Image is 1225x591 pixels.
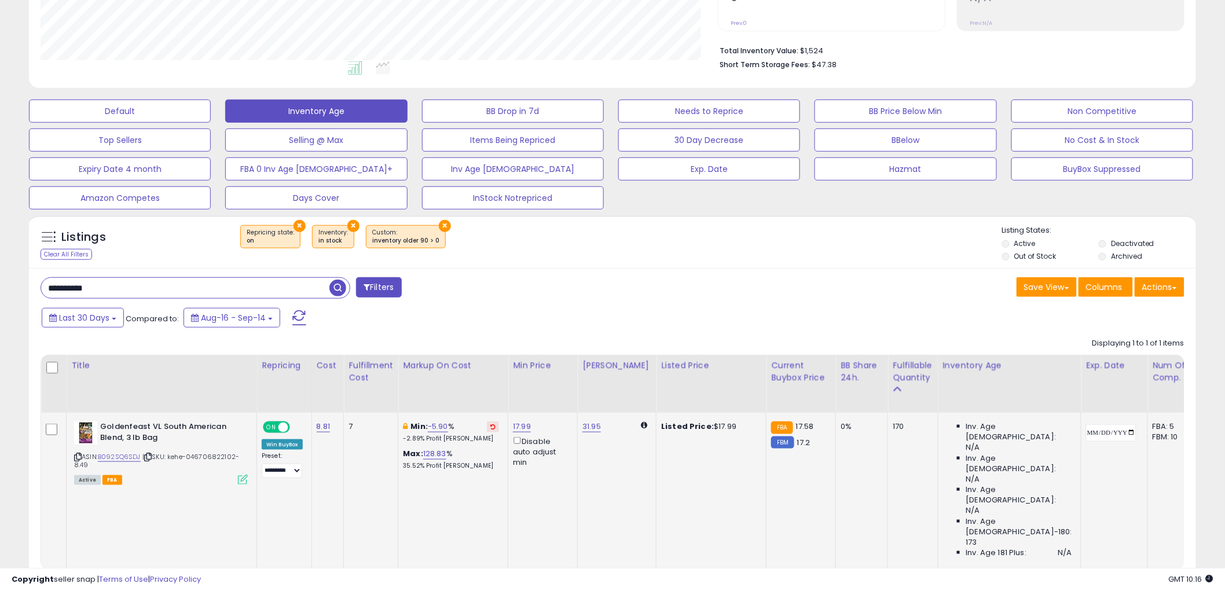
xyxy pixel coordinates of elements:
button: Aug-16 - Sep-14 [184,308,280,328]
span: Custom: [372,228,439,245]
span: Inv. Age [DEMOGRAPHIC_DATA]-180: [966,516,1072,537]
div: Inventory Age [943,359,1076,372]
span: All listings currently available for purchase on Amazon [74,475,101,485]
span: Inv. Age [DEMOGRAPHIC_DATA]: [966,421,1072,442]
div: Preset: [262,452,303,478]
span: 17.2 [797,437,810,448]
span: OFF [288,423,307,432]
span: $47.38 [812,59,837,70]
span: ON [264,423,278,432]
div: Displaying 1 to 1 of 1 items [1092,338,1184,349]
div: Markup on Cost [403,359,503,372]
small: Prev: 0 [731,20,747,27]
div: on [247,237,294,245]
div: 0% [841,421,879,432]
button: × [439,220,451,232]
span: 173 [966,537,977,548]
span: Compared to: [126,313,179,324]
button: BB Drop in 7d [422,100,604,123]
div: 170 [893,421,929,432]
div: in stock [318,237,348,245]
span: Repricing state : [247,228,294,245]
span: 2025-10-15 10:16 GMT [1169,574,1213,585]
small: FBA [771,421,793,434]
a: 17.99 [513,421,531,432]
b: Goldenfeast VL South American Blend, 3 lb Bag [100,421,241,446]
div: 7 [349,421,389,432]
button: BB Price Below Min [815,100,996,123]
button: Items Being Repriced [422,129,604,152]
button: Needs to Reprice [618,100,800,123]
a: 8.81 [317,421,331,432]
a: 128.83 [423,448,446,460]
a: Privacy Policy [150,574,201,585]
button: Inv Age [DEMOGRAPHIC_DATA] [422,157,604,181]
span: Last 30 Days [59,312,109,324]
div: FBA: 5 [1153,421,1191,432]
th: CSV column name: cust_attr_2_Exp. Date [1081,355,1148,413]
button: × [294,220,306,232]
button: InStock Notrepriced [422,186,604,210]
button: Last 30 Days [42,308,124,328]
b: Short Term Storage Fees: [720,60,810,69]
p: Listing States: [1002,225,1196,236]
span: Inv. Age [DEMOGRAPHIC_DATA]: [966,484,1072,505]
button: Non Competitive [1011,100,1193,123]
button: BuyBox Suppressed [1011,157,1193,181]
h5: Listings [61,229,106,245]
span: N/A [966,505,980,516]
div: ASIN: [74,421,248,483]
button: Filters [356,277,401,298]
span: Columns [1086,281,1123,293]
button: Top Sellers [29,129,211,152]
div: % [403,421,499,443]
button: Inventory Age [225,100,407,123]
button: Actions [1135,277,1184,297]
span: FBA [102,475,122,485]
button: 30 Day Decrease [618,129,800,152]
th: The percentage added to the cost of goods (COGS) that forms the calculator for Min & Max prices. [398,355,508,413]
button: FBA 0 Inv Age [DEMOGRAPHIC_DATA]+ [225,157,407,181]
span: N/A [1058,548,1072,558]
div: inventory older 90 > 0 [372,237,439,245]
button: Columns [1079,277,1133,297]
b: Max: [403,448,423,459]
button: Days Cover [225,186,407,210]
div: Fulfillment Cost [349,359,393,384]
b: Min: [410,421,428,432]
label: Active [1014,238,1036,248]
strong: Copyright [12,574,54,585]
img: 51E9vHHW3XL._SL40_.jpg [74,421,97,445]
a: Terms of Use [99,574,148,585]
small: Prev: N/A [970,20,992,27]
b: Listed Price: [661,421,714,432]
span: Inventory : [318,228,348,245]
p: 35.52% Profit [PERSON_NAME] [403,462,499,470]
span: Inv. Age [DEMOGRAPHIC_DATA]: [966,453,1072,474]
div: % [403,449,499,470]
li: $1,524 [720,43,1176,57]
label: Archived [1111,251,1142,261]
div: Exp. Date [1086,359,1143,372]
span: Inv. Age 181 Plus: [966,548,1027,558]
div: Min Price [513,359,573,372]
div: seller snap | | [12,574,201,585]
b: Total Inventory Value: [720,46,798,56]
button: Selling @ Max [225,129,407,152]
button: Hazmat [815,157,996,181]
small: FBM [771,436,794,449]
div: $17.99 [661,421,757,432]
div: Fulfillable Quantity [893,359,933,384]
p: -2.89% Profit [PERSON_NAME] [403,435,499,443]
div: Win BuyBox [262,439,303,450]
div: BB Share 24h. [841,359,883,384]
span: Aug-16 - Sep-14 [201,312,266,324]
div: Repricing [262,359,307,372]
div: Title [71,359,252,372]
div: Current Buybox Price [771,359,831,384]
button: No Cost & In Stock [1011,129,1193,152]
div: Disable auto adjust min [513,435,569,468]
span: N/A [966,474,980,484]
button: Exp. Date [618,157,800,181]
button: Expiry Date 4 month [29,157,211,181]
